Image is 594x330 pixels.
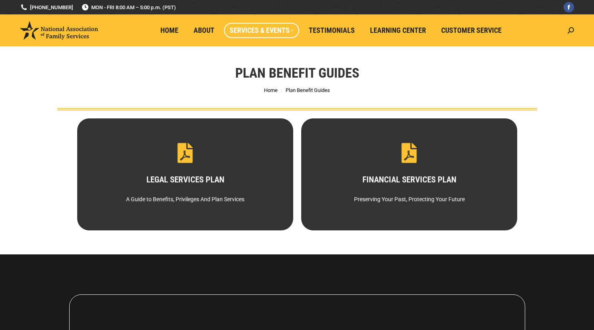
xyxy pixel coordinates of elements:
[315,192,503,206] div: Preserving Your Past, Protecting Your Future
[286,87,330,93] span: Plan Benefit Guides
[303,23,360,38] a: Testimonials
[309,26,355,35] span: Testimonials
[564,2,574,12] a: Facebook page opens in new window
[20,4,73,11] a: [PHONE_NUMBER]
[91,192,279,206] div: A Guide to Benefits, Privileges And Plan Services
[81,4,176,11] span: MON - FRI 8:00 AM – 5:00 p.m. (PST)
[230,26,294,35] span: Services & Events
[160,26,178,35] span: Home
[91,176,279,184] h3: LEGAL SERVICES PLAN
[436,23,507,38] a: Customer Service
[188,23,220,38] a: About
[370,26,426,35] span: Learning Center
[441,26,502,35] span: Customer Service
[194,26,214,35] span: About
[364,23,432,38] a: Learning Center
[315,176,503,184] h3: FINANCIAL SERVICES PLAN
[264,87,278,93] a: Home
[20,21,98,40] img: National Association of Family Services
[235,64,359,82] h1: Plan Benefit Guides
[155,23,184,38] a: Home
